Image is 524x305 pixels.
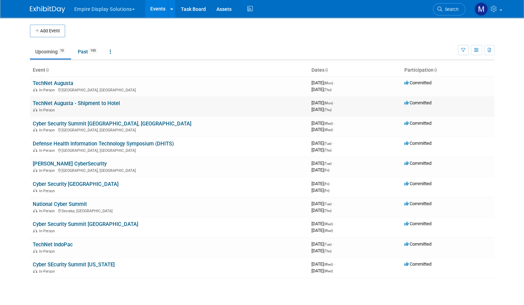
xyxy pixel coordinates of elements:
[334,221,335,226] span: -
[324,222,333,226] span: (Wed)
[333,161,334,166] span: -
[39,229,57,233] span: In-Person
[39,128,57,132] span: In-Person
[404,241,431,247] span: Committed
[404,201,431,206] span: Committed
[404,80,431,85] span: Committed
[402,64,494,76] th: Participation
[324,209,332,213] span: (Thu)
[33,201,87,207] a: National Cyber Summit
[404,141,431,146] span: Committed
[311,107,332,112] span: [DATE]
[324,108,332,112] span: (Thu)
[311,248,332,253] span: [DATE]
[311,87,332,92] span: [DATE]
[324,101,333,105] span: (Mon)
[324,242,332,246] span: (Tue)
[324,148,332,152] span: (Thu)
[324,182,329,186] span: (Fri)
[33,147,306,153] div: [GEOGRAPHIC_DATA], [GEOGRAPHIC_DATA]
[324,128,333,132] span: (Wed)
[334,261,335,267] span: -
[309,64,402,76] th: Dates
[311,161,334,166] span: [DATE]
[334,80,335,85] span: -
[324,81,333,85] span: (Mon)
[324,262,333,266] span: (Wed)
[324,67,328,73] a: Sort by Start Date
[474,2,488,16] img: Matt h
[311,80,335,85] span: [DATE]
[324,189,329,193] span: (Fri)
[33,148,37,152] img: In-Person Event
[333,141,334,146] span: -
[88,48,98,53] span: 195
[442,7,459,12] span: Search
[311,141,334,146] span: [DATE]
[404,181,431,186] span: Committed
[33,87,306,92] div: [GEOGRAPHIC_DATA], [GEOGRAPHIC_DATA]
[324,249,332,253] span: (Thu)
[311,221,335,226] span: [DATE]
[324,168,329,172] span: (Fri)
[311,121,335,126] span: [DATE]
[433,3,465,15] a: Search
[311,261,335,267] span: [DATE]
[404,161,431,166] span: Committed
[324,269,333,273] span: (Wed)
[324,122,333,125] span: (Wed)
[324,202,332,206] span: (Tue)
[311,127,333,132] span: [DATE]
[39,209,57,213] span: In-Person
[33,241,73,248] a: TechNet IndoPac
[311,167,329,173] span: [DATE]
[334,121,335,126] span: -
[311,181,332,186] span: [DATE]
[324,162,332,166] span: (Tue)
[33,127,306,132] div: [GEOGRAPHIC_DATA], [GEOGRAPHIC_DATA]
[39,168,57,173] span: In-Person
[33,141,174,147] a: Defense Health Information Technology Symposium (DHITS)
[58,48,66,53] span: 10
[333,201,334,206] span: -
[30,45,71,58] a: Upcoming10
[311,188,329,193] span: [DATE]
[33,168,37,172] img: In-Person Event
[30,25,65,37] button: Add Event
[311,208,332,213] span: [DATE]
[30,6,65,13] img: ExhibitDay
[33,167,306,173] div: [GEOGRAPHIC_DATA], [GEOGRAPHIC_DATA]
[404,121,431,126] span: Committed
[404,100,431,105] span: Committed
[311,201,334,206] span: [DATE]
[434,67,437,73] a: Sort by Participation Type
[33,261,115,268] a: Cyber SEcurity Summit [US_STATE]
[72,45,103,58] a: Past195
[33,80,73,86] a: TechNet Augusta
[39,189,57,193] span: In-Person
[39,269,57,274] span: In-Person
[39,148,57,153] span: In-Person
[33,88,37,91] img: In-Person Event
[39,88,57,92] span: In-Person
[33,128,37,131] img: In-Person Event
[324,229,333,233] span: (Wed)
[39,108,57,112] span: In-Person
[39,249,57,254] span: In-Person
[33,249,37,253] img: In-Person Event
[404,221,431,226] span: Committed
[33,189,37,192] img: In-Person Event
[333,241,334,247] span: -
[311,268,333,273] span: [DATE]
[33,108,37,111] img: In-Person Event
[33,121,191,127] a: Cyber Security Summit [GEOGRAPHIC_DATA], [GEOGRAPHIC_DATA]
[33,229,37,232] img: In-Person Event
[311,100,335,105] span: [DATE]
[33,208,306,213] div: Decatur, [GEOGRAPHIC_DATA]
[334,100,335,105] span: -
[33,221,138,227] a: Cyber Security Summit [GEOGRAPHIC_DATA]
[33,161,107,167] a: [PERSON_NAME] CyberSecurity
[404,261,431,267] span: Committed
[324,142,332,145] span: (Tue)
[311,147,332,152] span: [DATE]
